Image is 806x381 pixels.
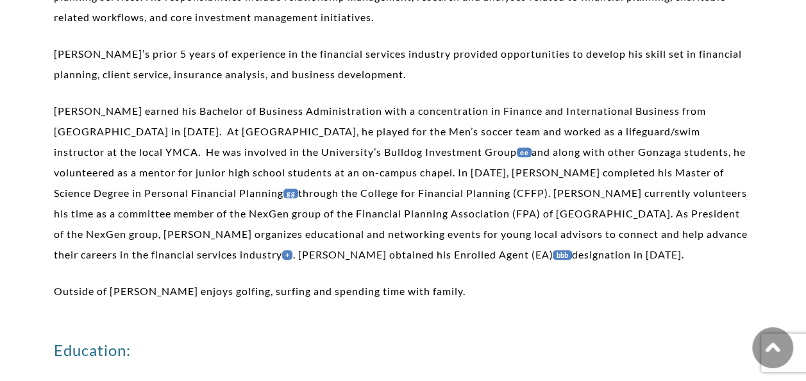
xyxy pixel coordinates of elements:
[553,250,571,260] a: bbb
[54,44,752,85] p: [PERSON_NAME]’s prior 5 years of experience in the financial services industry provided opportuni...
[54,281,752,301] p: Outside of [PERSON_NAME] enjoys golfing, surfing and spending time with family.
[54,101,752,265] p: [PERSON_NAME] earned his Bachelor of Business Administration with a concentration in Finance and ...
[517,148,532,157] a: ee
[283,189,298,198] a: gg
[282,250,292,260] a: +
[54,340,752,360] h3: Education:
